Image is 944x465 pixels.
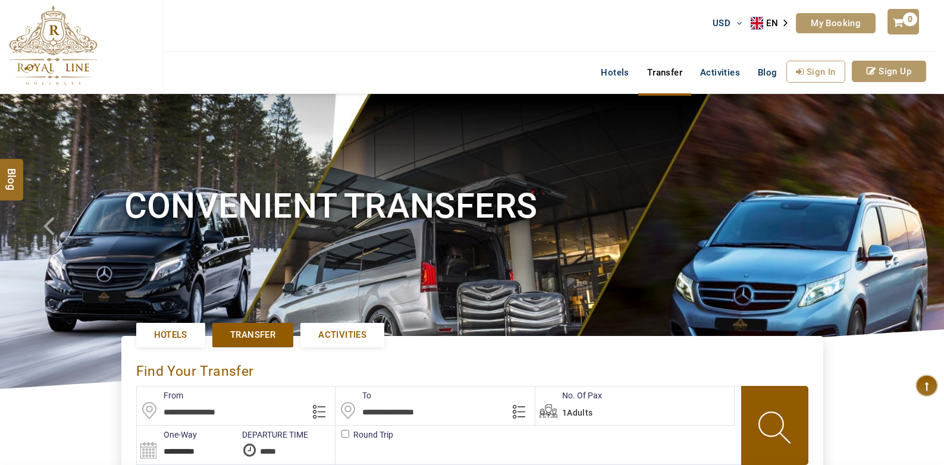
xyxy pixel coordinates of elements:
[691,61,749,84] a: Activities
[592,61,638,84] a: Hotels
[318,329,366,341] span: Activities
[751,14,796,32] div: Language
[786,61,845,83] a: Sign In
[852,61,926,82] a: Sign Up
[236,429,308,441] label: DEPARTURE TIME
[124,184,820,228] h1: Convenient Transfers
[4,168,20,178] span: Blog
[136,351,257,386] div: Find Your Transfer
[137,389,183,401] label: From
[796,13,876,33] a: My Booking
[535,389,602,401] label: No. Of Pax
[751,14,796,32] aside: Language selected: English
[903,12,917,26] span: 0
[212,323,293,347] a: Transfer
[136,323,205,347] a: Hotels
[562,408,593,417] span: 1Adults
[335,389,371,401] label: To
[749,61,786,84] a: Blog
[230,329,275,341] span: Transfer
[137,429,197,441] label: One-Way
[9,5,98,86] img: The Royal Line Holidays
[713,18,730,29] span: USD
[300,323,384,347] a: Activities
[751,14,796,32] a: EN
[758,67,777,78] span: Blog
[887,9,918,34] a: 0
[638,61,691,84] a: Transfer
[154,329,187,341] span: Hotels
[335,429,353,441] label: Round Trip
